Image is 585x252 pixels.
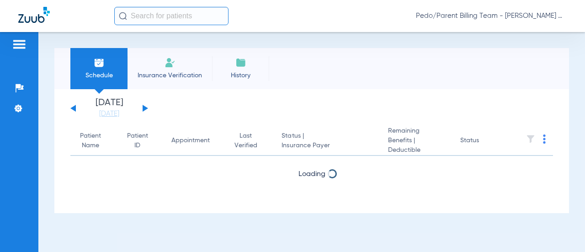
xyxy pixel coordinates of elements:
img: History [235,57,246,68]
img: Schedule [94,57,105,68]
span: Insurance Payer [282,141,373,150]
div: Last Verified [233,131,259,150]
img: Zuub Logo [18,7,50,23]
div: Appointment [171,136,210,145]
a: [DATE] [82,109,137,118]
div: Patient Name [78,131,104,150]
img: hamburger-icon [12,39,27,50]
li: [DATE] [82,98,137,118]
div: Patient ID [127,131,149,150]
span: History [219,71,262,80]
span: Loading [298,171,325,178]
span: Deductible [388,145,446,155]
img: Search Icon [119,12,127,20]
span: Schedule [77,71,121,80]
th: Remaining Benefits | [381,126,453,156]
span: Insurance Verification [134,71,205,80]
div: Patient Name [78,131,112,150]
div: Last Verified [233,131,267,150]
th: Status | [274,126,380,156]
img: filter.svg [526,134,535,144]
img: Manual Insurance Verification [165,57,175,68]
span: Pedo/Parent Billing Team - [PERSON_NAME] Mesa - General | The Super Dentists [416,11,567,21]
input: Search for patients [114,7,229,25]
img: group-dot-blue.svg [543,134,546,144]
div: Appointment [171,136,218,145]
th: Status [453,126,515,156]
div: Patient ID [127,131,157,150]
